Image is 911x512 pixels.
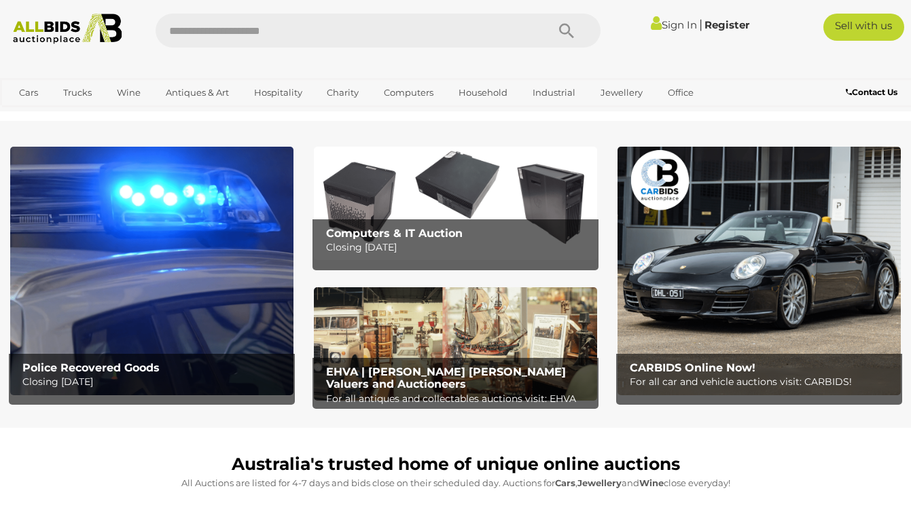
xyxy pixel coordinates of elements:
a: Hospitality [245,81,311,104]
a: Office [659,81,702,104]
a: Charity [318,81,368,104]
a: Computers & IT Auction Computers & IT Auction Closing [DATE] [314,147,597,260]
a: Cars [10,81,47,104]
a: EHVA | Evans Hastings Valuers and Auctioneers EHVA | [PERSON_NAME] [PERSON_NAME] Valuers and Auct... [314,287,597,401]
a: Jewellery [592,81,651,104]
a: Wine [108,81,149,104]
img: Allbids.com.au [7,14,128,44]
a: Computers [375,81,442,104]
strong: Jewellery [577,477,622,488]
span: | [699,17,702,32]
a: Antiques & Art [157,81,238,104]
b: Contact Us [846,87,897,97]
img: Computers & IT Auction [314,147,597,260]
p: All Auctions are listed for 4-7 days and bids close on their scheduled day. Auctions for , and cl... [17,475,894,491]
p: For all antiques and collectables auctions visit: EHVA [326,390,591,407]
b: Computers & IT Auction [326,227,463,240]
a: [GEOGRAPHIC_DATA] [63,104,177,126]
p: Closing [DATE] [326,239,591,256]
p: Closing [DATE] [22,373,287,390]
a: Sports [10,104,56,126]
strong: Wine [639,477,664,488]
a: CARBIDS Online Now! CARBIDS Online Now! For all car and vehicle auctions visit: CARBIDS! [618,147,901,395]
a: Police Recovered Goods Police Recovered Goods Closing [DATE] [10,147,293,395]
a: Sign In [651,18,697,31]
button: Search [533,14,601,48]
img: EHVA | Evans Hastings Valuers and Auctioneers [314,287,597,401]
a: Household [450,81,516,104]
img: Police Recovered Goods [10,147,293,395]
p: For all car and vehicle auctions visit: CARBIDS! [630,373,895,390]
img: CARBIDS Online Now! [618,147,901,395]
b: EHVA | [PERSON_NAME] [PERSON_NAME] Valuers and Auctioneers [326,365,566,390]
b: CARBIDS Online Now! [630,361,755,374]
h1: Australia's trusted home of unique online auctions [17,455,894,474]
a: Industrial [524,81,584,104]
a: Sell with us [823,14,904,41]
a: Register [704,18,749,31]
a: Contact Us [846,85,901,100]
a: Trucks [54,81,101,104]
strong: Cars [555,477,575,488]
b: Police Recovered Goods [22,361,160,374]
